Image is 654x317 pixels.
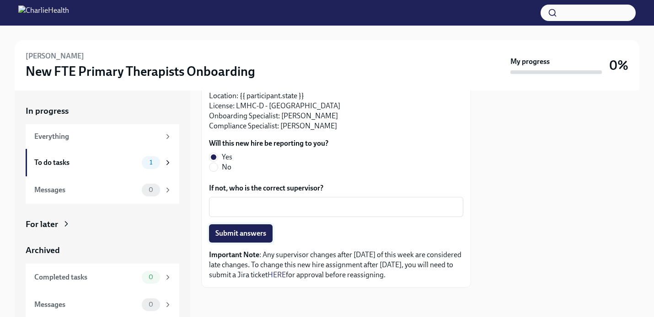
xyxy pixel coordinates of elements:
span: 0 [143,186,159,193]
strong: My progress [510,57,550,67]
a: In progress [26,105,179,117]
span: Submit answers [215,229,266,238]
a: Completed tasks0 [26,264,179,291]
div: Everything [34,132,160,142]
img: CharlieHealth [18,5,69,20]
h3: New FTE Primary Therapists Onboarding [26,63,255,79]
a: To do tasks1 [26,149,179,176]
h6: [PERSON_NAME] [26,51,84,61]
label: If not, who is the correct supervisor? [209,183,463,193]
a: Archived [26,244,179,256]
button: Submit answers [209,224,273,243]
div: For later [26,218,58,230]
a: For later [26,218,179,230]
div: To do tasks [34,158,138,168]
span: 1 [144,159,158,166]
div: Messages [34,300,138,310]
span: Yes [222,152,232,162]
a: Everything [26,124,179,149]
h3: 0% [609,57,628,74]
a: Messages0 [26,176,179,204]
span: 0 [143,274,159,280]
div: Completed tasks [34,272,138,282]
span: No [222,162,231,172]
p: Name: [PERSON_NAME] Onboarding Start Date: [DATE] Role: Primary Therapist Location: {{ participan... [209,61,463,131]
label: Will this new hire be reporting to you? [209,138,328,148]
span: 0 [143,301,159,308]
strong: Important Note [209,250,259,259]
p: : Any supervisor changes after [DATE] of this week are considered late changes. To change this ne... [209,250,463,280]
a: HERE [268,270,286,279]
div: Messages [34,185,138,195]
